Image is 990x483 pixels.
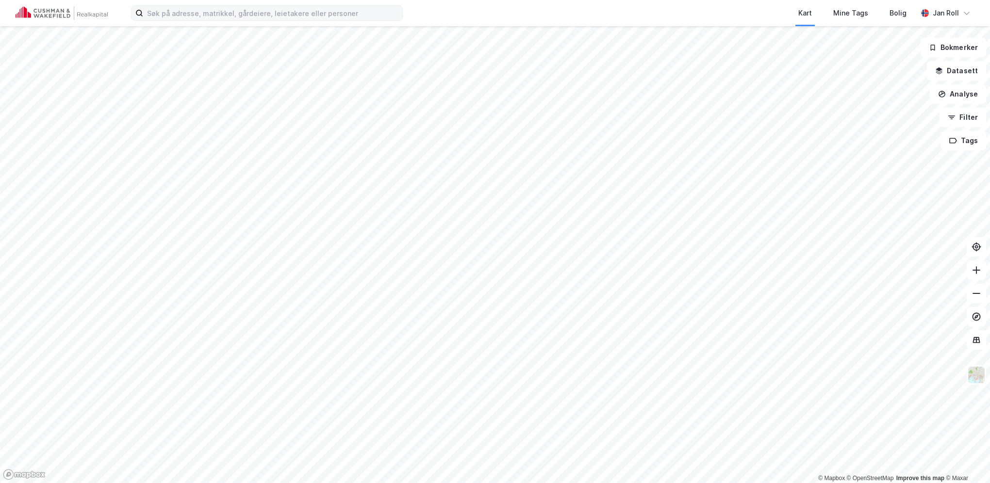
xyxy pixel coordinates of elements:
button: Bokmerker [921,38,986,57]
a: OpenStreetMap [847,475,894,482]
button: Filter [940,108,986,127]
img: Z [967,366,986,384]
div: Bolig [890,7,907,19]
a: Mapbox [818,475,845,482]
button: Tags [941,131,986,150]
button: Datasett [927,61,986,80]
button: Analyse [930,84,986,104]
div: Mine Tags [833,7,868,19]
img: cushman-wakefield-realkapital-logo.202ea83816669bd177139c58696a8fa1.svg [16,6,108,20]
div: Kart [798,7,812,19]
iframe: Chat Widget [941,436,990,483]
input: Søk på adresse, matrikkel, gårdeiere, leietakere eller personer [143,6,402,20]
div: Kontrollprogram for chat [941,436,990,483]
div: Jan Roll [933,7,959,19]
a: Mapbox homepage [3,469,46,480]
a: Improve this map [896,475,944,482]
